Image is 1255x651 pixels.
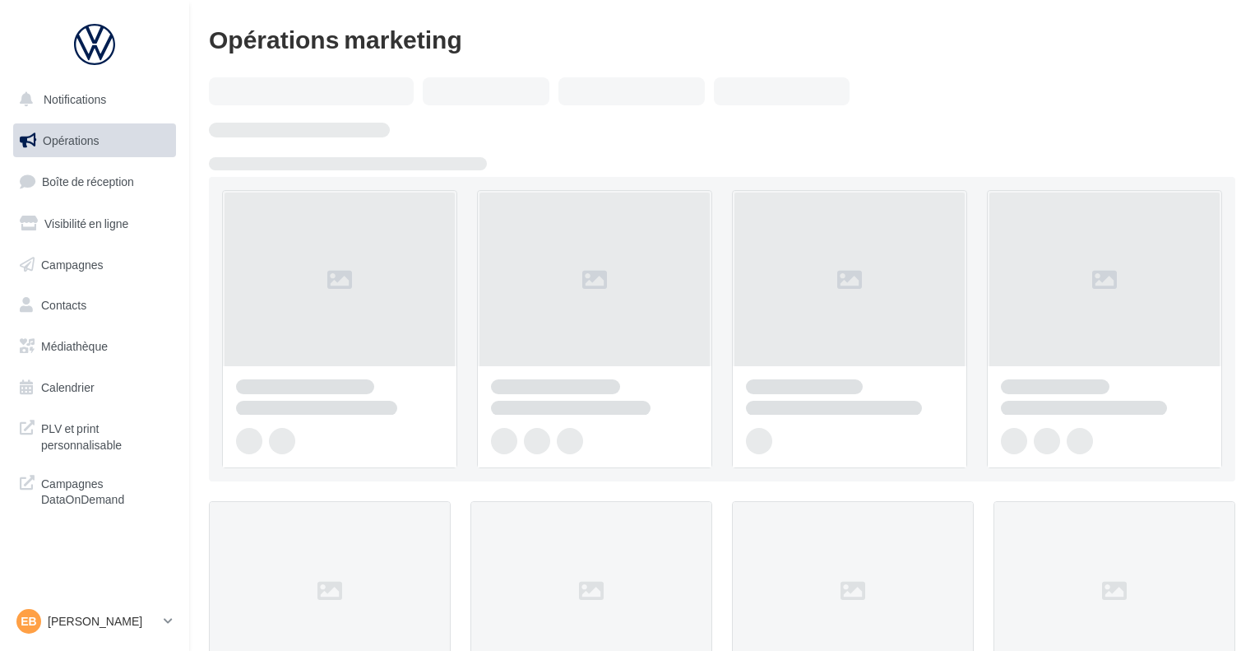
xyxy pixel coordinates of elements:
[42,174,134,188] span: Boîte de réception
[10,164,179,199] a: Boîte de réception
[21,613,36,630] span: EB
[10,82,173,117] button: Notifications
[10,411,179,459] a: PLV et print personnalisable
[43,133,99,147] span: Opérations
[44,216,128,230] span: Visibilité en ligne
[41,417,169,453] span: PLV et print personnalisable
[10,123,179,158] a: Opérations
[41,472,169,508] span: Campagnes DataOnDemand
[44,92,106,106] span: Notifications
[10,466,179,514] a: Campagnes DataOnDemand
[10,207,179,241] a: Visibilité en ligne
[10,288,179,323] a: Contacts
[41,380,95,394] span: Calendrier
[209,26,1235,51] div: Opérations marketing
[41,298,86,312] span: Contacts
[10,329,179,364] a: Médiathèque
[41,257,104,271] span: Campagnes
[10,370,179,405] a: Calendrier
[41,339,108,353] span: Médiathèque
[10,248,179,282] a: Campagnes
[48,613,157,630] p: [PERSON_NAME]
[13,606,176,637] a: EB [PERSON_NAME]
